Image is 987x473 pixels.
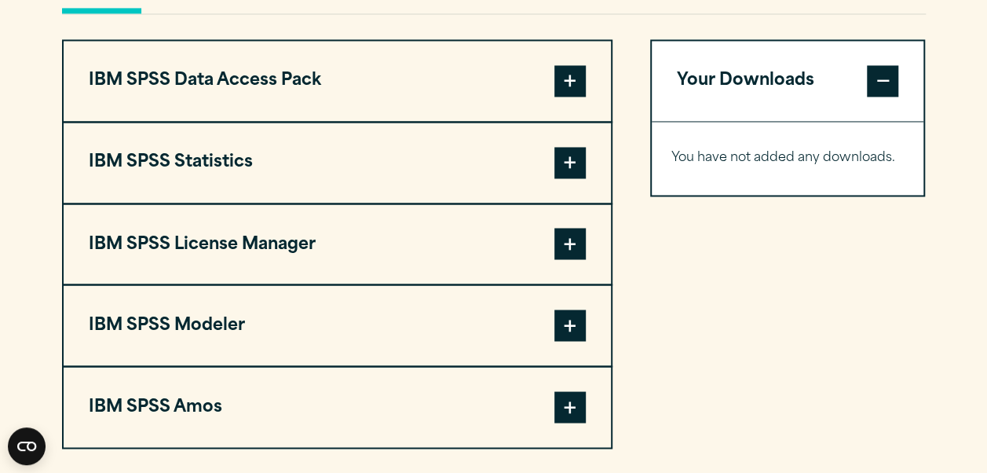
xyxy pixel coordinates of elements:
[64,285,611,365] button: IBM SPSS Modeler
[652,121,924,195] div: Your Downloads
[652,41,924,121] button: Your Downloads
[64,204,611,284] button: IBM SPSS License Manager
[671,147,905,170] p: You have not added any downloads.
[64,41,611,121] button: IBM SPSS Data Access Pack
[64,123,611,203] button: IBM SPSS Statistics
[64,367,611,447] button: IBM SPSS Amos
[8,427,46,465] button: Open CMP widget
